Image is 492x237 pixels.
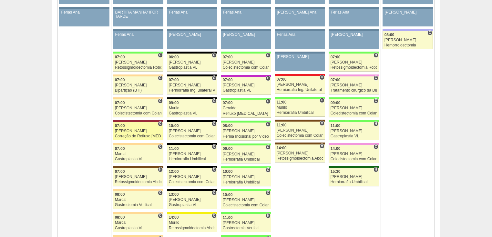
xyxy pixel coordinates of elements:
[212,167,217,172] span: Consultório
[115,33,161,37] div: Ferias Ana
[223,226,270,230] div: Gastrectomia Vertical
[167,189,217,191] div: Key: Blanc
[115,152,162,156] div: Marcal
[167,166,217,168] div: Key: Blanc
[221,29,271,31] div: Key: Aviso
[374,98,378,104] span: Consultório
[169,180,216,184] div: Colecistectomia com Colangiografia VL
[167,120,217,122] div: Key: Blanc
[329,145,379,163] a: C 14:00 [PERSON_NAME] Colecistectomia com Colangiografia VL
[266,122,271,127] span: Consultório
[221,98,271,100] div: Key: Brasil
[115,55,125,59] span: 07:00
[113,189,163,191] div: Key: Bartira
[331,175,377,179] div: [PERSON_NAME]
[115,60,162,64] div: [PERSON_NAME]
[115,175,162,179] div: [PERSON_NAME]
[167,214,217,232] a: C 14:00 Murilo Retossigmoidectomia Abdominal VL
[331,146,341,151] span: 14:00
[277,10,323,15] div: [PERSON_NAME] Ana
[266,76,271,81] span: Consultório
[113,31,163,49] a: Ferias Ana
[331,157,377,161] div: Colecistectomia com Colangiografia VL
[113,214,163,232] a: C 08:00 Marcal Gastroplastia VL
[115,192,125,197] span: 08:00
[167,9,217,26] a: Ferias Ana
[331,60,377,64] div: [PERSON_NAME]
[275,9,325,26] a: [PERSON_NAME] Ana
[266,167,271,173] span: Consultório
[331,123,341,128] span: 11:00
[223,10,269,15] div: Ferias Ana
[221,191,271,209] a: C 10:00 [PERSON_NAME] Colecistectomia com Colangiografia VL
[277,151,323,155] div: [PERSON_NAME]
[169,221,216,225] div: Murilo
[212,98,217,104] span: Consultório
[223,221,270,225] div: [PERSON_NAME]
[329,120,379,122] div: Key: Brasil
[266,99,271,104] span: Consultório
[275,99,325,117] a: C 11:00 Murilo Herniorrafia Umbilical
[115,65,162,70] div: Retossigmoidectomia Robótica
[223,65,270,70] div: Colecistectomia com Colangiografia VL
[221,168,271,186] a: C 10:00 [PERSON_NAME] Herniorrafia Umbilical
[113,74,163,76] div: Key: Bartira
[275,31,325,49] a: Ferias Ana
[113,122,163,140] a: C 07:00 [PERSON_NAME] Correção do Refluxo [MEDICAL_DATA] esofágico Robótico
[212,121,217,126] span: Consultório
[329,54,379,72] a: H 07:00 [PERSON_NAME] Retossigmoidectomia Robótica
[113,76,163,94] a: C 07:00 [PERSON_NAME] Bipartição (BTI)
[169,65,216,70] div: Gastroplastia VL
[374,53,378,58] span: Hospital
[329,7,379,9] div: Key: Aviso
[275,97,325,99] div: Key: Brasil
[331,65,377,70] div: Retossigmoidectomia Robótica
[169,226,216,230] div: Retossigmoidectomia Abdominal VL
[169,60,216,64] div: [PERSON_NAME]
[223,169,233,174] span: 10:00
[223,215,233,220] span: 11:00
[277,105,323,110] div: Murilo
[223,83,270,87] div: [PERSON_NAME]
[223,101,233,105] span: 07:00
[169,55,179,59] span: 06:00
[383,31,433,49] a: C 08:00 [PERSON_NAME] Hemorroidectomia
[158,75,163,81] span: Consultório
[223,157,270,162] div: Herniorrafia Umbilical
[223,106,270,110] div: Geraldo
[277,123,287,127] span: 11:00
[158,98,163,104] span: Consultório
[115,180,162,184] div: Retossigmoidectomia Abdominal VL
[275,122,325,140] a: H 11:00 [PERSON_NAME] Colecistectomia com Colangiografia VL
[329,166,379,168] div: Key: Santa Maria
[169,83,216,87] div: [PERSON_NAME]
[167,122,217,140] a: C 10:00 [PERSON_NAME] Colecistectomia com Colangiografia VL
[158,213,163,218] span: Consultório
[320,121,324,126] span: Hospital
[115,203,162,207] div: Gastrectomia Vertical
[331,106,377,110] div: [PERSON_NAME]
[331,10,377,15] div: Ferias Ana
[113,145,163,163] a: C 07:00 Marcal Gastroplastia VL
[167,74,217,76] div: Key: Blanc
[212,190,217,195] span: Consultório
[169,33,215,37] div: [PERSON_NAME]
[277,77,287,82] span: 07:00
[383,29,433,31] div: Key: Christóvão da Gama
[221,212,271,214] div: Key: Brasil
[158,167,163,172] span: Hospital
[221,214,271,232] a: H 11:00 [PERSON_NAME] Gastrectomia Vertical
[277,111,323,115] div: Herniorrafia Umbilical
[266,213,271,218] span: Hospital
[320,75,324,80] span: Hospital
[221,145,271,163] a: C 09:00 [PERSON_NAME] Herniorrafia Umbilical
[169,129,216,133] div: [PERSON_NAME]
[169,169,179,174] span: 12:00
[266,144,271,150] span: Consultório
[329,76,379,94] a: C 07:00 [PERSON_NAME] Tratamento cirúrgico da Diástase do reto abdomem
[158,53,163,58] span: Consultório
[275,120,325,122] div: Key: Santa Joana
[158,144,163,149] span: Consultório
[221,52,271,54] div: Key: Brasil
[275,52,325,54] div: Key: Aviso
